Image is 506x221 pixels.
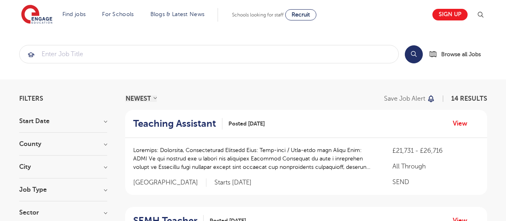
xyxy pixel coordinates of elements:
[214,178,252,187] p: Starts [DATE]
[21,5,52,25] img: Engage Education
[432,9,468,20] a: Sign up
[19,45,399,63] div: Submit
[392,162,479,171] p: All Through
[232,12,284,18] span: Schools looking for staff
[453,118,473,129] a: View
[133,146,377,171] p: Loremips: Dolorsita, Consecteturad Elitsedd Eius: Temp-inci / Utla-etdo magn Aliqu Enim: ADMI Ve ...
[19,187,107,193] h3: Job Type
[19,118,107,124] h3: Start Date
[19,95,43,102] span: Filters
[133,118,222,130] a: Teaching Assistant
[441,50,481,59] span: Browse all Jobs
[429,50,487,59] a: Browse all Jobs
[102,11,134,17] a: For Schools
[285,9,316,20] a: Recruit
[384,95,436,102] button: Save job alert
[19,141,107,147] h3: County
[228,120,265,128] span: Posted [DATE]
[405,45,423,63] button: Search
[133,178,206,187] span: [GEOGRAPHIC_DATA]
[19,209,107,216] h3: Sector
[19,164,107,170] h3: City
[392,177,479,187] p: SEND
[20,45,398,63] input: Submit
[133,118,216,130] h2: Teaching Assistant
[150,11,205,17] a: Blogs & Latest News
[292,12,310,18] span: Recruit
[451,95,487,102] span: 14 RESULTS
[62,11,86,17] a: Find jobs
[384,95,425,102] p: Save job alert
[392,146,479,156] p: £21,731 - £26,716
